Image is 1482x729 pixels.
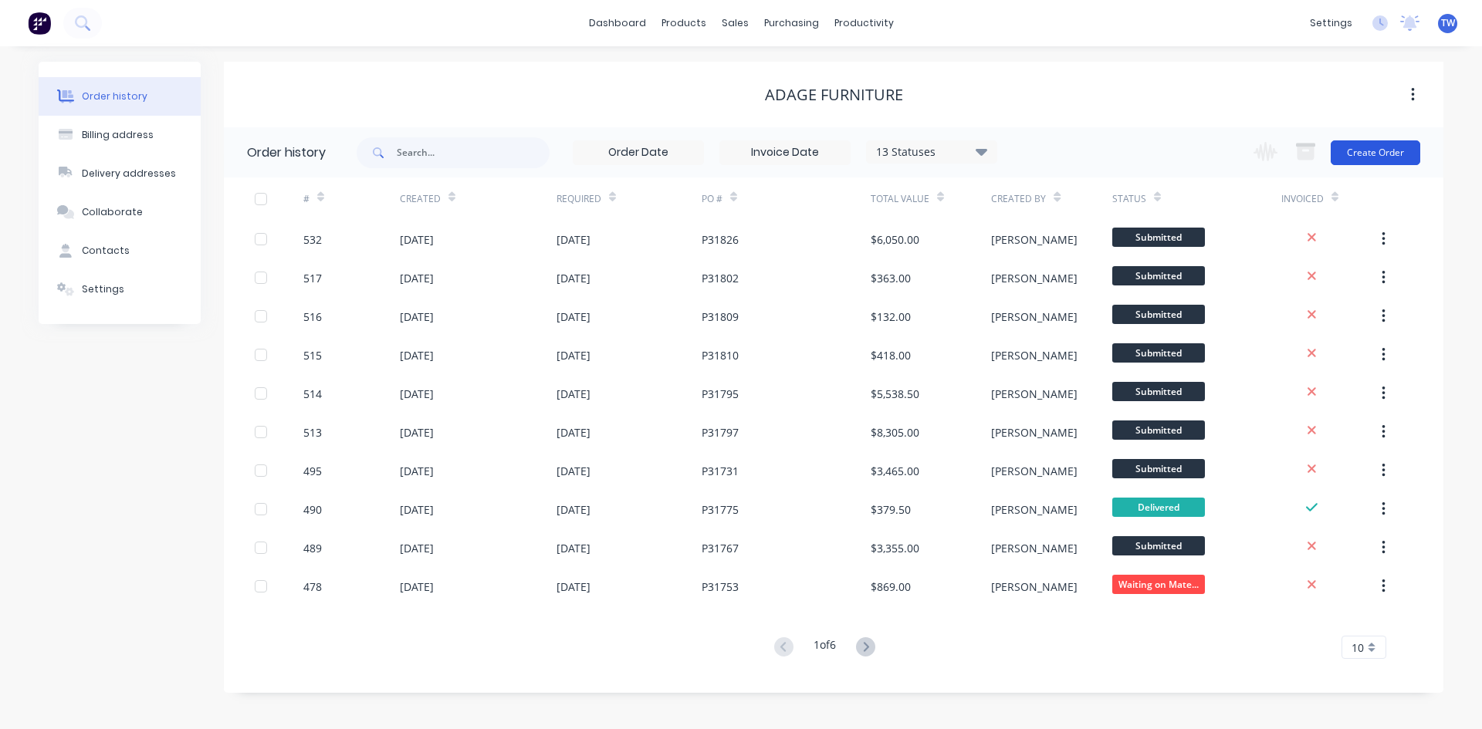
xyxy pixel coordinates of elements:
span: Submitted [1112,459,1205,478]
div: PO # [702,177,871,220]
div: [DATE] [400,463,434,479]
div: $418.00 [871,347,911,363]
button: Billing address [39,116,201,154]
div: Settings [82,282,124,296]
div: $379.50 [871,501,911,518]
div: 516 [303,309,322,325]
button: Create Order [1331,140,1420,165]
div: [PERSON_NAME] [991,463,1078,479]
div: Invoiced [1281,177,1378,220]
span: Submitted [1112,266,1205,285]
button: Settings [39,270,201,309]
div: 489 [303,540,322,556]
div: [PERSON_NAME] [991,501,1078,518]
div: [PERSON_NAME] [991,579,1078,595]
div: P31767 [702,540,739,556]
div: Order history [247,143,326,162]
div: P31731 [702,463,739,479]
button: Delivery addresses [39,154,201,193]
input: Invoice Date [720,141,850,164]
div: [PERSON_NAME] [991,540,1078,556]
div: P31826 [702,231,739,248]
div: sales [714,12,756,35]
div: Invoiced [1281,192,1324,206]
div: [DATE] [400,231,434,248]
span: Submitted [1112,343,1205,363]
div: settings [1302,12,1360,35]
div: P31753 [702,579,739,595]
div: Created [400,177,557,220]
div: [DATE] [400,501,434,518]
div: P31795 [702,386,739,402]
div: P31775 [702,501,739,518]
div: [DATE] [400,347,434,363]
div: Created By [991,192,1046,206]
span: Submitted [1112,228,1205,247]
div: [PERSON_NAME] [991,386,1078,402]
div: [DATE] [557,501,590,518]
div: Total Value [871,177,991,220]
div: P31810 [702,347,739,363]
div: 517 [303,270,322,286]
div: [DATE] [400,270,434,286]
div: products [654,12,714,35]
div: Status [1112,192,1146,206]
div: 1 of 6 [814,636,836,659]
div: $8,305.00 [871,424,919,440]
div: $869.00 [871,579,911,595]
div: [DATE] [557,270,590,286]
img: Factory [28,12,51,35]
div: PO # [702,192,722,206]
div: [PERSON_NAME] [991,424,1078,440]
div: 490 [303,501,322,518]
div: Total Value [871,192,929,206]
div: [DATE] [400,579,434,595]
div: P31809 [702,309,739,325]
button: Order history [39,77,201,116]
div: [PERSON_NAME] [991,347,1078,363]
div: Contacts [82,244,130,258]
div: [DATE] [557,309,590,325]
div: $3,465.00 [871,463,919,479]
div: [DATE] [400,424,434,440]
div: Adage Furniture [765,86,903,104]
div: Order history [82,89,147,103]
div: Required [557,192,601,206]
div: 532 [303,231,322,248]
span: TW [1441,16,1455,30]
div: # [303,177,400,220]
div: [DATE] [400,540,434,556]
div: P31802 [702,270,739,286]
div: $363.00 [871,270,911,286]
div: 515 [303,347,322,363]
a: dashboard [581,12,654,35]
div: 514 [303,386,322,402]
span: Submitted [1112,420,1205,440]
div: P31797 [702,424,739,440]
button: Contacts [39,231,201,270]
div: [DATE] [557,231,590,248]
div: Created [400,192,441,206]
div: [DATE] [400,309,434,325]
div: Collaborate [82,205,143,219]
div: 478 [303,579,322,595]
span: Submitted [1112,305,1205,324]
div: [DATE] [557,424,590,440]
div: $3,355.00 [871,540,919,556]
div: [DATE] [557,386,590,402]
div: Delivery addresses [82,167,176,181]
div: [DATE] [557,347,590,363]
input: Search... [397,137,550,168]
div: $5,538.50 [871,386,919,402]
div: 495 [303,463,322,479]
div: 13 Statuses [867,143,996,160]
div: Status [1112,177,1281,220]
div: purchasing [756,12,827,35]
input: Order Date [574,141,703,164]
div: # [303,192,310,206]
div: [DATE] [557,579,590,595]
div: [DATE] [400,386,434,402]
div: [PERSON_NAME] [991,309,1078,325]
div: Created By [991,177,1111,220]
span: Delivered [1112,498,1205,517]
